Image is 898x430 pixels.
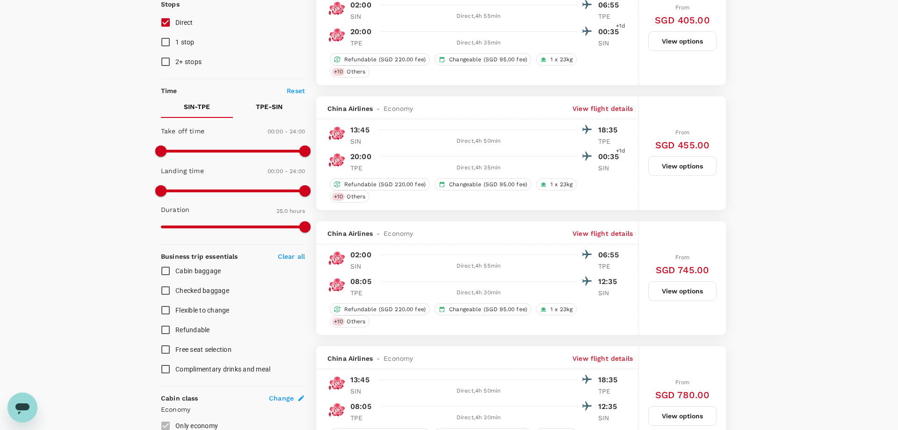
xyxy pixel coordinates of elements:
[268,128,305,135] span: 00:00 - 24:00
[175,38,195,46] span: 1 stop
[598,124,622,136] p: 18:35
[350,374,369,386] p: 13:45
[572,104,633,113] p: View flight details
[445,181,531,189] span: Changeable (SGD 95.00 fee)
[161,253,238,260] strong: Business trip essentials
[256,102,282,111] p: TPE - SIN
[340,306,429,313] span: Refundable (SGD 220.00 fee)
[175,287,229,294] span: Checked baggage
[598,249,622,261] p: 06:55
[343,318,369,326] span: Others
[327,104,373,113] span: China Airlines
[373,104,384,113] span: -
[373,354,384,363] span: -
[276,208,305,214] span: 25.0 hours
[598,386,622,396] p: TPE
[384,229,413,238] span: Economy
[572,354,633,363] p: View flight details
[616,146,625,156] span: +1d
[598,137,622,146] p: TPE
[327,276,346,294] img: CI
[330,303,430,315] div: Refundable (SGD 220.00 fee)
[332,318,345,326] span: + 10
[161,205,189,214] p: Duration
[175,306,230,314] span: Flexible to change
[598,163,622,173] p: SIN
[536,53,577,66] div: 1 x 23kg
[327,354,373,363] span: China Airlines
[332,193,345,201] span: + 10
[330,315,369,328] div: +10Others
[379,12,578,21] div: Direct , 4h 55min
[655,13,710,28] h6: SGD 405.00
[330,66,369,78] div: +10Others
[598,38,622,48] p: SIN
[547,181,576,189] span: 1 x 23kg
[598,12,622,21] p: TPE
[655,387,710,402] h6: SGD 780.00
[675,379,690,386] span: From
[350,26,371,37] p: 20:00
[379,163,578,173] div: Direct , 4h 35min
[7,393,37,423] iframe: Schaltfläche zum Öffnen des Messaging-Fensters
[648,31,717,51] button: View options
[373,229,384,238] span: -
[161,166,204,175] p: Landing time
[675,4,690,11] span: From
[332,68,345,76] span: + 10
[184,102,210,111] p: SIN - TPE
[175,365,270,373] span: Complimentary drinks and meal
[598,262,622,271] p: TPE
[330,178,430,190] div: Refundable (SGD 220.00 fee)
[616,22,625,31] span: +1d
[350,151,371,162] p: 20:00
[175,267,221,275] span: Cabin baggage
[327,249,346,268] img: CI
[327,26,346,44] img: CI
[379,137,578,146] div: Direct , 4h 50min
[648,281,717,301] button: View options
[435,178,531,190] div: Changeable (SGD 95.00 fee)
[648,156,717,176] button: View options
[547,306,576,313] span: 1 x 23kg
[536,178,577,190] div: 1 x 23kg
[598,413,622,423] p: SIN
[655,138,710,153] h6: SGD 455.00
[648,406,717,426] button: View options
[350,12,374,21] p: SIN
[435,303,531,315] div: Changeable (SGD 95.00 fee)
[598,401,622,412] p: 12:35
[350,401,371,412] p: 08:05
[445,56,531,64] span: Changeable (SGD 95.00 fee)
[598,151,622,162] p: 00:35
[350,262,374,271] p: SIN
[384,354,413,363] span: Economy
[161,126,204,136] p: Take off time
[350,38,374,48] p: TPE
[175,58,202,66] span: 2+ stops
[327,124,346,143] img: CI
[327,229,373,238] span: China Airlines
[379,262,578,271] div: Direct , 4h 55min
[379,413,578,423] div: Direct , 4h 30min
[343,193,369,201] span: Others
[435,53,531,66] div: Changeable (SGD 95.00 fee)
[327,401,346,419] img: CI
[340,56,429,64] span: Refundable (SGD 220.00 fee)
[547,56,576,64] span: 1 x 23kg
[350,276,371,287] p: 08:05
[327,374,346,393] img: CI
[572,229,633,238] p: View flight details
[327,151,346,169] img: CI
[330,190,369,203] div: +10Others
[379,288,578,298] div: Direct , 4h 30min
[340,181,429,189] span: Refundable (SGD 220.00 fee)
[161,405,305,414] p: Economy
[598,288,622,298] p: SIN
[350,249,371,261] p: 02:00
[350,386,374,396] p: SIN
[175,19,193,26] span: Direct
[656,262,710,277] h6: SGD 745.00
[268,168,305,175] span: 00:00 - 24:00
[536,303,577,315] div: 1 x 23kg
